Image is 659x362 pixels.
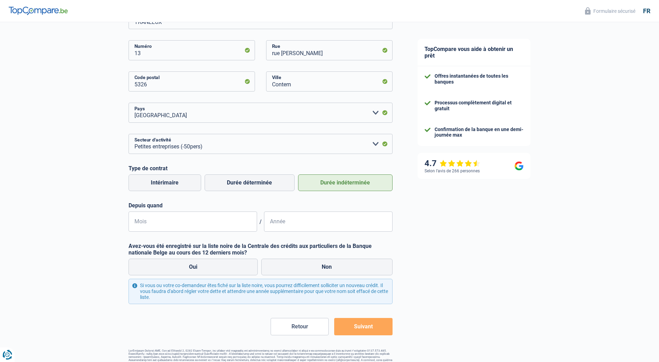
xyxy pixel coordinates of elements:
label: Durée déterminée [205,174,295,191]
div: Offres instantanées de toutes les banques [435,73,524,85]
label: Avez-vous été enregistré sur la liste noire de la Centrale des crédits aux particuliers de la Ban... [129,243,393,256]
img: TopCompare Logo [9,7,68,15]
label: Non [261,259,393,275]
label: Type de contrat [129,165,393,172]
div: Confirmation de la banque en une demi-journée max [435,127,524,138]
button: Retour [271,318,329,335]
div: Selon l’avis de 266 personnes [425,169,480,173]
button: Suivant [334,318,392,335]
label: Depuis quand [129,202,393,209]
div: Si vous ou votre co-demandeur êtes fiché sur la liste noire, vous pourrez difficilement sollicite... [129,279,393,304]
label: Durée indéterminée [298,174,393,191]
div: Processus complètement digital et gratuit [435,100,524,112]
input: MM [129,212,257,232]
label: Intérimaire [129,174,201,191]
input: AAAA [264,212,393,232]
label: Oui [129,259,258,275]
button: Formulaire sécurisé [581,5,640,17]
span: / [257,218,264,225]
div: fr [643,7,650,15]
div: TopCompare vous aide à obtenir un prêt [418,39,530,66]
div: 4.7 [425,158,480,169]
